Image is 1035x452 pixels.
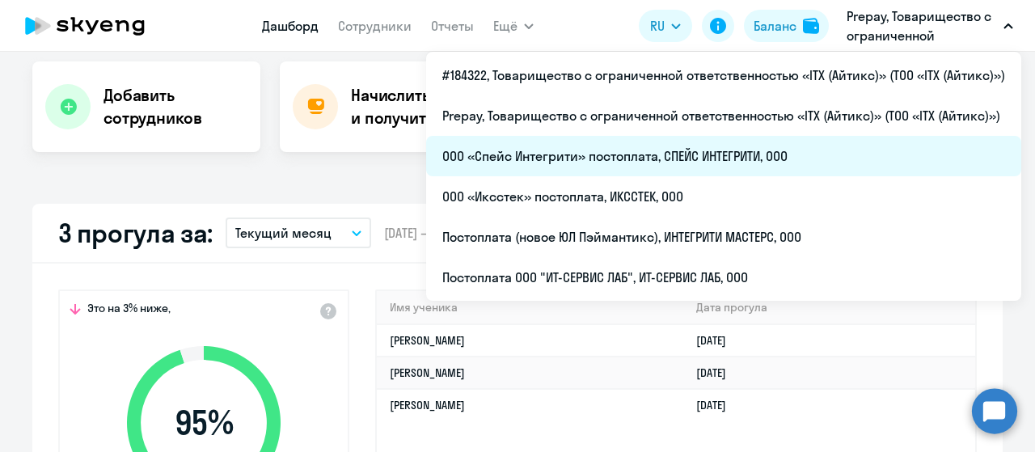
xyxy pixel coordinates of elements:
[639,10,692,42] button: RU
[351,84,492,129] h4: Начислить уроки и получить счёт
[696,333,739,348] a: [DATE]
[384,224,470,242] span: [DATE] — [DATE]
[650,16,665,36] span: RU
[87,301,171,320] span: Это на 3% ниже,
[235,223,332,243] p: Текущий месяц
[377,291,683,324] th: Имя ученика
[803,18,819,34] img: balance
[431,18,474,34] a: Отчеты
[847,6,997,45] p: Prepay, Товарищество с ограниченной ответственностью «ITX (Айтикс)» (ТОО «ITX (Айтикс)»)
[744,10,829,42] button: Балансbalance
[111,403,297,442] span: 95 %
[338,18,412,34] a: Сотрудники
[103,84,247,129] h4: Добавить сотрудников
[493,10,534,42] button: Ещё
[696,365,739,380] a: [DATE]
[493,16,517,36] span: Ещё
[683,291,975,324] th: Дата прогула
[696,398,739,412] a: [DATE]
[226,218,371,248] button: Текущий месяц
[390,398,465,412] a: [PERSON_NAME]
[390,365,465,380] a: [PERSON_NAME]
[58,217,213,249] h2: 3 прогула за:
[839,6,1021,45] button: Prepay, Товарищество с ограниченной ответственностью «ITX (Айтикс)» (ТОО «ITX (Айтикс)»)
[426,52,1021,301] ul: Ещё
[390,333,465,348] a: [PERSON_NAME]
[262,18,319,34] a: Дашборд
[754,16,796,36] div: Баланс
